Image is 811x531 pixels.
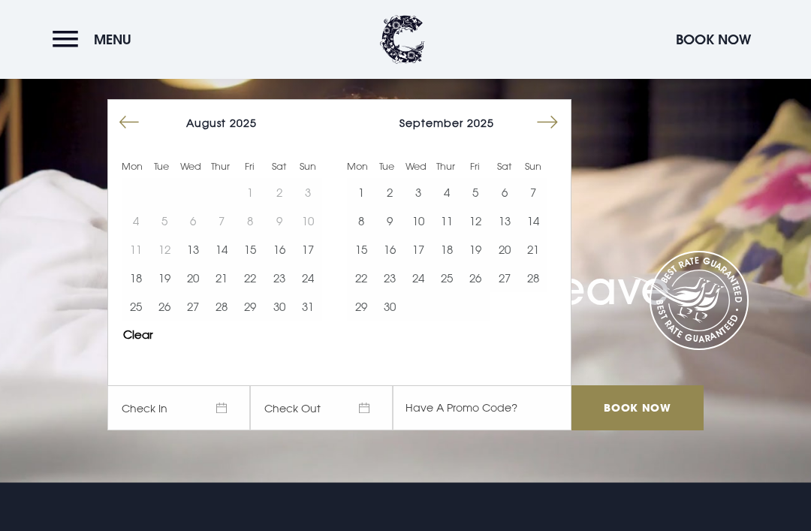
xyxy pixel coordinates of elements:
[404,207,433,235] td: Choose Wednesday, September 10, 2025 as your start date.
[179,264,207,292] button: 20
[375,292,404,321] button: 30
[207,292,236,321] td: Choose Thursday, August 28, 2025 as your start date.
[122,292,150,321] button: 25
[519,207,547,235] button: 14
[375,178,404,207] button: 2
[265,264,294,292] button: 23
[236,292,264,321] button: 29
[347,178,375,207] td: Choose Monday, September 1, 2025 as your start date.
[265,292,294,321] button: 30
[375,264,404,292] button: 23
[519,178,547,207] button: 7
[519,264,547,292] button: 28
[533,108,562,137] button: Move forward to switch to the next month.
[179,292,207,321] button: 27
[375,264,404,292] td: Choose Tuesday, September 23, 2025 as your start date.
[122,264,150,292] td: Choose Monday, August 18, 2025 as your start date.
[467,116,494,129] span: 2025
[347,264,375,292] button: 22
[115,108,143,137] button: Move backward to switch to the previous month.
[150,264,179,292] button: 19
[490,264,519,292] td: Choose Saturday, September 27, 2025 as your start date.
[207,264,236,292] button: 21
[433,178,461,207] button: 4
[461,235,490,264] td: Choose Friday, September 19, 2025 as your start date.
[519,235,547,264] td: Choose Sunday, September 21, 2025 as your start date.
[265,292,294,321] td: Choose Saturday, August 30, 2025 as your start date.
[404,235,433,264] button: 17
[393,385,571,430] input: Have A Promo Code?
[207,235,236,264] td: Choose Thursday, August 14, 2025 as your start date.
[375,207,404,235] td: Choose Tuesday, September 9, 2025 as your start date.
[230,116,257,129] span: 2025
[236,235,264,264] td: Choose Friday, August 15, 2025 as your start date.
[461,264,490,292] button: 26
[236,264,264,292] td: Choose Friday, August 22, 2025 as your start date.
[179,292,207,321] td: Choose Wednesday, August 27, 2025 as your start date.
[461,264,490,292] td: Choose Friday, September 26, 2025 as your start date.
[433,264,461,292] button: 25
[347,235,375,264] td: Choose Monday, September 15, 2025 as your start date.
[375,292,404,321] td: Choose Tuesday, September 30, 2025 as your start date.
[490,207,519,235] button: 13
[294,292,322,321] td: Choose Sunday, August 31, 2025 as your start date.
[490,235,519,264] td: Choose Saturday, September 20, 2025 as your start date.
[207,235,236,264] button: 14
[375,235,404,264] button: 16
[122,292,150,321] td: Choose Monday, August 25, 2025 as your start date.
[150,264,179,292] td: Choose Tuesday, August 19, 2025 as your start date.
[236,292,264,321] td: Choose Friday, August 29, 2025 as your start date.
[519,178,547,207] td: Choose Sunday, September 7, 2025 as your start date.
[207,264,236,292] td: Choose Thursday, August 21, 2025 as your start date.
[347,207,375,235] button: 8
[433,235,461,264] td: Choose Thursday, September 18, 2025 as your start date.
[347,292,375,321] button: 29
[250,385,393,430] span: Check Out
[179,235,207,264] button: 13
[294,264,322,292] td: Choose Sunday, August 24, 2025 as your start date.
[399,116,463,129] span: September
[123,329,153,340] button: Clear
[433,235,461,264] button: 18
[433,178,461,207] td: Choose Thursday, September 4, 2025 as your start date.
[207,292,236,321] button: 28
[404,178,433,207] td: Choose Wednesday, September 3, 2025 as your start date.
[461,178,490,207] td: Choose Friday, September 5, 2025 as your start date.
[347,235,375,264] button: 15
[380,15,425,64] img: Clandeboye Lodge
[519,207,547,235] td: Choose Sunday, September 14, 2025 as your start date.
[294,292,322,321] button: 31
[404,235,433,264] td: Choose Wednesday, September 17, 2025 as your start date.
[236,264,264,292] button: 22
[404,264,433,292] button: 24
[150,292,179,321] button: 26
[461,235,490,264] button: 19
[347,264,375,292] td: Choose Monday, September 22, 2025 as your start date.
[404,264,433,292] td: Choose Wednesday, September 24, 2025 as your start date.
[433,207,461,235] td: Choose Thursday, September 11, 2025 as your start date.
[571,385,704,430] input: Book Now
[375,207,404,235] button: 9
[347,178,375,207] button: 1
[490,178,519,207] td: Choose Saturday, September 6, 2025 as your start date.
[375,178,404,207] td: Choose Tuesday, September 2, 2025 as your start date.
[294,235,322,264] td: Choose Sunday, August 17, 2025 as your start date.
[461,207,490,235] td: Choose Friday, September 12, 2025 as your start date.
[179,264,207,292] td: Choose Wednesday, August 20, 2025 as your start date.
[404,178,433,207] button: 3
[433,264,461,292] td: Choose Thursday, September 25, 2025 as your start date.
[490,235,519,264] button: 20
[53,23,139,56] button: Menu
[461,207,490,235] button: 12
[404,207,433,235] button: 10
[107,385,250,430] span: Check In
[347,207,375,235] td: Choose Monday, September 8, 2025 as your start date.
[179,235,207,264] td: Choose Wednesday, August 13, 2025 as your start date.
[668,23,758,56] button: Book Now
[186,116,226,129] span: August
[433,207,461,235] button: 11
[375,235,404,264] td: Choose Tuesday, September 16, 2025 as your start date.
[519,264,547,292] td: Choose Sunday, September 28, 2025 as your start date.
[122,264,150,292] button: 18
[490,207,519,235] td: Choose Saturday, September 13, 2025 as your start date.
